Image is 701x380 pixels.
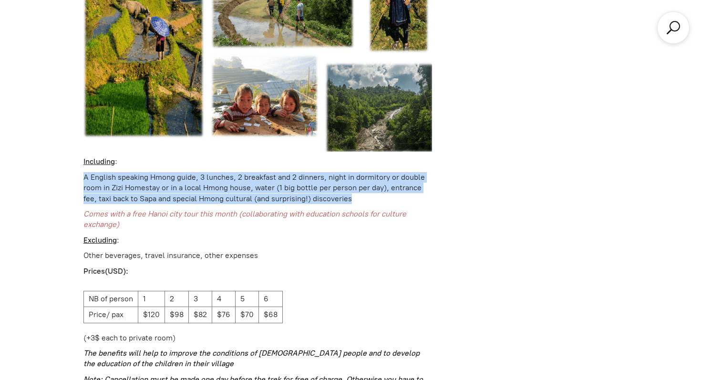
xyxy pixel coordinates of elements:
[259,307,283,323] td: $68
[165,291,189,307] td: 2
[83,267,128,276] strong: Prices(USD):
[83,236,117,245] u: Excluding
[212,291,236,307] td: 4
[83,172,432,204] p: A English speaking Hmong guide, 3 lunches, 2 breakfast and 2 dinners, night in dormitory or doubl...
[138,307,165,323] td: $120
[189,291,212,307] td: 3
[83,250,432,261] p: Other beverages, travel insurance, other expenses
[665,19,682,36] a: Search products
[83,209,406,229] span: Comes with a free Hanoi city tour this month (collaborating with education schools for culture ex...
[83,333,432,343] p: (+3$ each to private room)
[83,349,420,368] i: The benefits will help to improve the conditions of [DEMOGRAPHIC_DATA] people and to develop the ...
[138,291,165,307] td: 1
[236,291,259,307] td: 5
[84,307,138,323] td: Price/ pax
[84,291,138,307] td: NB of person
[259,291,283,307] td: 6
[83,156,432,167] p: :
[236,307,259,323] td: $70
[83,157,115,166] u: Including
[165,307,189,323] td: $98
[189,307,212,323] td: $82
[83,235,432,246] p: :
[212,307,236,323] td: $76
